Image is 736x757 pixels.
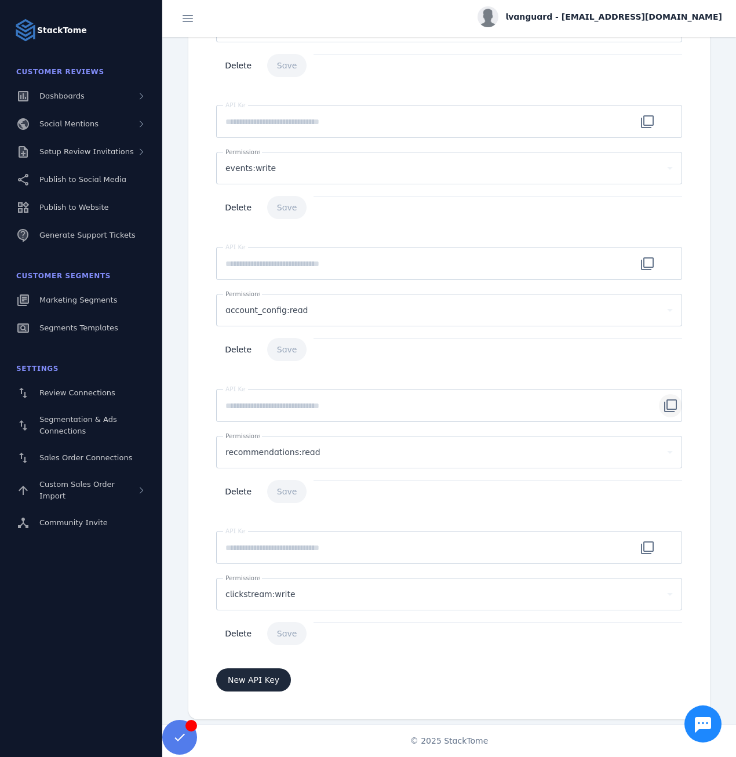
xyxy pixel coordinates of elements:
[39,147,134,156] span: Setup Review Invitations
[225,303,308,317] span: account_config:read
[225,587,296,601] span: clickstream:write
[636,536,659,559] button: Api key copy button
[636,252,659,275] button: Api key copy button
[7,445,155,471] a: Sales Order Connections
[7,195,155,220] a: Publish to Website
[7,223,155,248] a: Generate Support Tickets
[225,432,261,439] mat-label: Permissions
[225,101,249,108] mat-label: API Key
[39,453,132,462] span: Sales Order Connections
[410,735,489,747] span: © 2025 StackTome
[216,622,260,645] button: API key delete button
[225,345,252,354] span: Delete
[39,388,115,397] span: Review Connections
[14,19,37,42] img: Logo image
[216,196,260,219] button: API key delete button
[39,415,117,435] span: Segmentation & Ads Connections
[39,175,126,184] span: Publish to Social Media
[225,203,252,212] span: Delete
[39,480,115,500] span: Custom Sales Order Import
[39,518,108,527] span: Community Invite
[39,92,85,100] span: Dashboards
[7,287,155,313] a: Marketing Segments
[216,338,260,361] button: API key delete button
[228,676,279,684] span: New API Key
[39,296,117,304] span: Marketing Segments
[225,148,261,155] mat-label: Permissions
[225,487,252,496] span: Delete
[37,24,87,37] strong: StackTome
[225,243,249,250] mat-label: API Key
[16,68,104,76] span: Customer Reviews
[225,445,320,459] span: recommendations:read
[225,629,252,638] span: Delete
[39,203,108,212] span: Publish to Website
[225,527,249,534] mat-label: API Key
[7,408,155,443] a: Segmentation & Ads Connections
[659,394,682,417] button: Api key copy button
[478,6,722,27] button: lvanguard - [EMAIL_ADDRESS][DOMAIN_NAME]
[478,6,498,27] img: profile.jpg
[225,161,276,175] span: events:write
[39,119,99,128] span: Social Mentions
[39,231,136,239] span: Generate Support Tickets
[225,574,261,581] mat-label: Permissions
[636,110,659,133] button: Api key copy button
[225,61,252,70] span: Delete
[216,576,682,622] mat-form-field: API key permissions
[216,105,682,150] mat-form-field: API key
[216,150,682,196] mat-form-field: API key permissions
[225,385,249,392] mat-label: API Key
[7,167,155,192] a: Publish to Social Media
[216,247,682,292] mat-form-field: API key
[7,380,155,406] a: Review Connections
[216,531,682,576] mat-form-field: API key
[216,389,682,434] mat-form-field: API key
[216,292,682,338] mat-form-field: API key permissions
[7,510,155,536] a: Community Invite
[7,315,155,341] a: Segments Templates
[225,290,261,297] mat-label: Permissions
[216,434,682,480] mat-form-field: API key permissions
[216,54,260,77] button: API key delete button
[216,668,291,692] button: Add new API key button
[505,11,722,23] span: lvanguard - [EMAIL_ADDRESS][DOMAIN_NAME]
[39,323,118,332] span: Segments Templates
[16,365,59,373] span: Settings
[16,272,111,280] span: Customer Segments
[216,480,260,503] button: API key delete button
